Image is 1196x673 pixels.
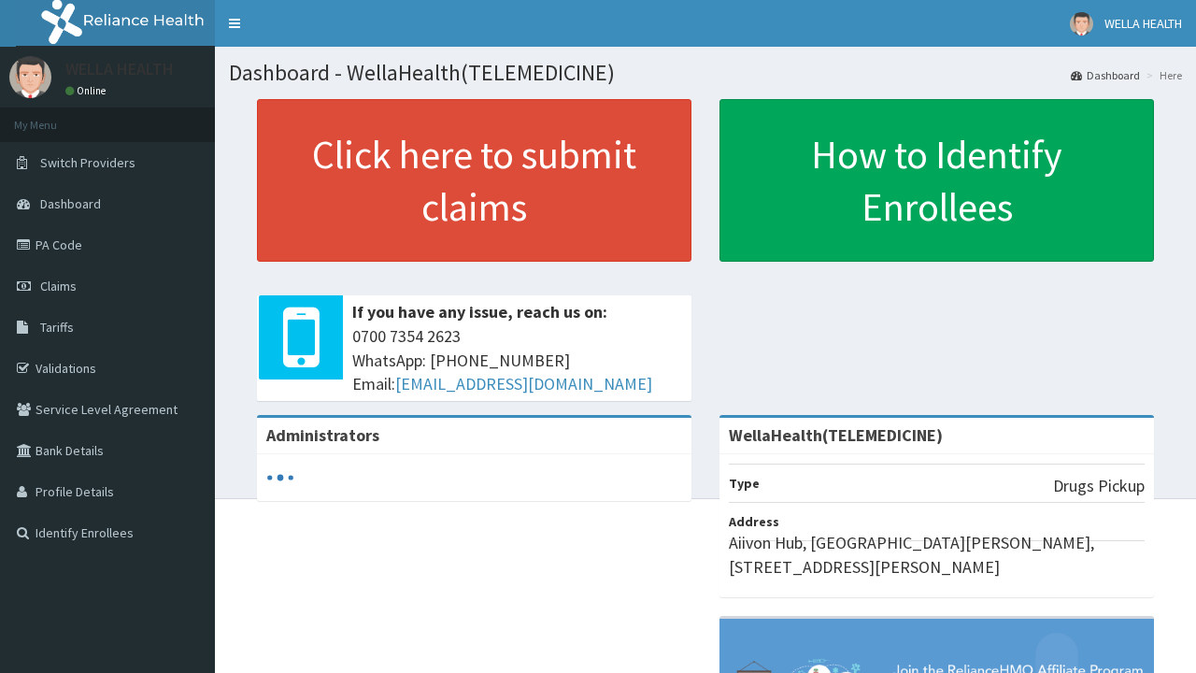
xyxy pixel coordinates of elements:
b: Administrators [266,424,379,446]
span: WELLA HEALTH [1104,15,1182,32]
b: If you have any issue, reach us on: [352,301,607,322]
h1: Dashboard - WellaHealth(TELEMEDICINE) [229,61,1182,85]
a: Dashboard [1071,67,1140,83]
a: Online [65,84,110,97]
li: Here [1142,67,1182,83]
p: Drugs Pickup [1053,474,1145,498]
span: 0700 7354 2623 WhatsApp: [PHONE_NUMBER] Email: [352,324,682,396]
span: Claims [40,278,77,294]
svg: audio-loading [266,464,294,492]
b: Type [729,475,760,492]
a: Click here to submit claims [257,99,691,262]
a: [EMAIL_ADDRESS][DOMAIN_NAME] [395,373,652,394]
span: Dashboard [40,195,101,212]
span: Tariffs [40,319,74,336]
img: User Image [9,56,51,98]
strong: WellaHealth(TELEMEDICINE) [729,424,943,446]
b: Address [729,513,779,530]
span: Switch Providers [40,154,135,171]
img: User Image [1070,12,1093,36]
p: WELLA HEALTH [65,61,174,78]
a: How to Identify Enrollees [719,99,1154,262]
p: Aiivon Hub, [GEOGRAPHIC_DATA][PERSON_NAME], [STREET_ADDRESS][PERSON_NAME] [729,531,1145,579]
